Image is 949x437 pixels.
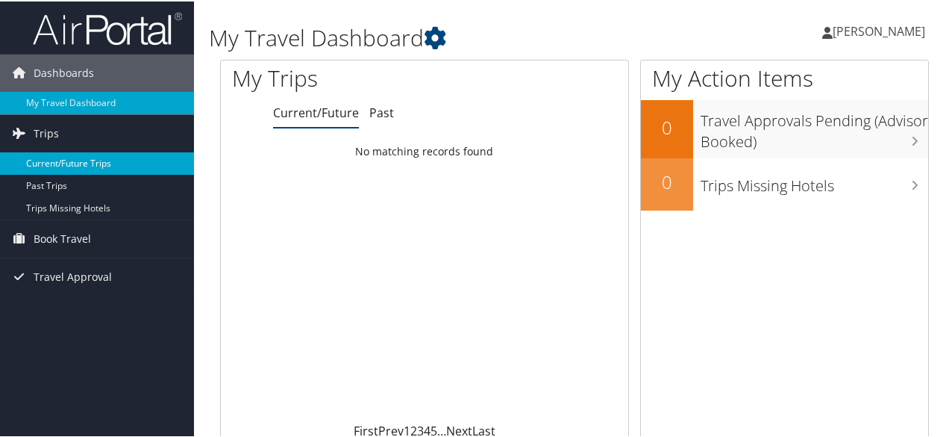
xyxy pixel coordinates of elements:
a: Current/Future [273,103,359,120]
h3: Trips Missing Hotels [701,167,928,195]
span: Dashboards [34,53,94,90]
a: 0Trips Missing Hotels [641,157,928,209]
a: Past [369,103,394,120]
span: Travel Approval [34,257,112,294]
img: airportal-logo.png [33,10,182,45]
h1: My Travel Dashboard [209,21,696,52]
h2: 0 [641,114,693,139]
a: [PERSON_NAME] [822,7,940,52]
h2: 0 [641,168,693,193]
span: [PERSON_NAME] [833,22,925,38]
h1: My Trips [232,61,447,93]
span: Book Travel [34,219,91,256]
h3: Travel Approvals Pending (Advisor Booked) [701,102,928,151]
h1: My Action Items [641,61,928,93]
a: 0Travel Approvals Pending (Advisor Booked) [641,99,928,156]
span: Trips [34,114,59,151]
td: No matching records found [221,137,628,164]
